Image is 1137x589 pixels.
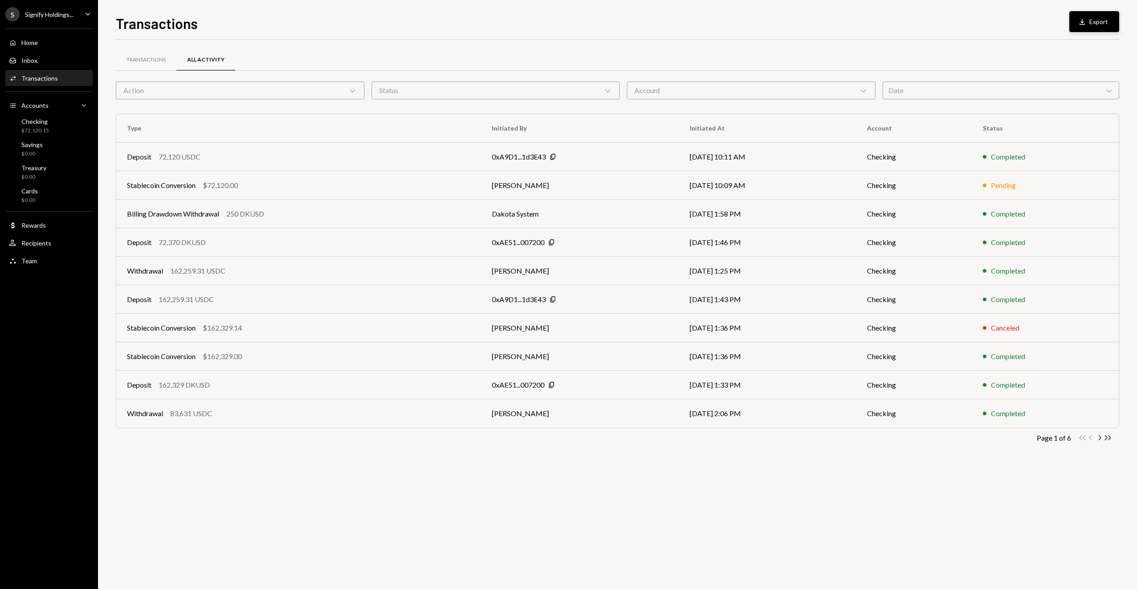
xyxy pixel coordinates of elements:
[127,180,196,191] div: Stablecoin Conversion
[972,114,1119,143] th: Status
[127,294,151,305] div: Deposit
[856,399,972,428] td: Checking
[226,209,264,219] div: 250 DKUSD
[991,151,1025,162] div: Completed
[492,380,544,390] div: 0xAE51...007200
[481,257,679,285] td: [PERSON_NAME]
[679,371,856,399] td: [DATE] 1:33 PM
[170,266,225,276] div: 162,259.31 USDC
[991,351,1025,362] div: Completed
[5,161,93,183] a: Treasury$0.00
[21,239,51,247] div: Recipients
[127,408,163,419] div: Withdrawal
[170,408,212,419] div: 83,631 USDC
[679,342,856,371] td: [DATE] 1:36 PM
[127,237,151,248] div: Deposit
[481,342,679,371] td: [PERSON_NAME]
[679,399,856,428] td: [DATE] 2:06 PM
[1037,434,1071,442] div: Page 1 of 6
[492,294,546,305] div: 0xA9D1...1d3E43
[21,57,37,64] div: Inbox
[481,314,679,342] td: [PERSON_NAME]
[127,351,196,362] div: Stablecoin Conversion
[127,151,151,162] div: Deposit
[991,294,1025,305] div: Completed
[127,56,166,64] div: Transactions
[679,285,856,314] td: [DATE] 1:43 PM
[856,200,972,228] td: Checking
[21,118,49,125] div: Checking
[187,56,225,64] div: All Activity
[176,49,235,71] a: All Activity
[1069,11,1119,32] button: Export
[627,82,875,99] div: Account
[159,237,206,248] div: 72,370 DKUSD
[856,285,972,314] td: Checking
[21,187,38,195] div: Cards
[5,138,93,160] a: Savings$0.00
[991,237,1025,248] div: Completed
[21,39,38,46] div: Home
[856,114,972,143] th: Account
[991,408,1025,419] div: Completed
[5,217,93,233] a: Rewards
[127,266,163,276] div: Withdrawal
[116,114,481,143] th: Type
[5,34,93,50] a: Home
[5,115,93,136] a: Checking$72,120.15
[481,399,679,428] td: [PERSON_NAME]
[116,14,198,32] h1: Transactions
[679,200,856,228] td: [DATE] 1:58 PM
[116,49,176,71] a: Transactions
[116,82,364,99] div: Action
[481,114,679,143] th: Initiated By
[5,235,93,251] a: Recipients
[159,380,210,390] div: 162,329 DKUSD
[991,209,1025,219] div: Completed
[127,380,151,390] div: Deposit
[21,196,38,204] div: $0.00
[203,351,242,362] div: $162,329.00
[21,141,43,148] div: Savings
[203,180,238,191] div: $72,120.00
[856,171,972,200] td: Checking
[5,184,93,206] a: Cards$0.00
[492,151,546,162] div: 0xA9D1...1d3E43
[856,371,972,399] td: Checking
[21,257,37,265] div: Team
[481,200,679,228] td: Dakota System
[5,70,93,86] a: Transactions
[679,143,856,171] td: [DATE] 10:11 AM
[492,237,544,248] div: 0xAE51...007200
[5,97,93,113] a: Accounts
[991,266,1025,276] div: Completed
[883,82,1120,99] div: Date
[372,82,620,99] div: Status
[5,52,93,68] a: Inbox
[991,380,1025,390] div: Completed
[679,314,856,342] td: [DATE] 1:36 PM
[21,127,49,135] div: $72,120.15
[481,171,679,200] td: [PERSON_NAME]
[5,7,20,21] div: S
[25,11,74,18] div: Signify Holdings...
[991,180,1016,191] div: Pending
[856,342,972,371] td: Checking
[21,221,46,229] div: Rewards
[21,173,46,181] div: $0.00
[856,143,972,171] td: Checking
[159,294,214,305] div: 162,259.31 USDC
[21,102,49,109] div: Accounts
[679,114,856,143] th: Initiated At
[5,253,93,269] a: Team
[991,323,1019,333] div: Canceled
[679,257,856,285] td: [DATE] 1:25 PM
[856,314,972,342] td: Checking
[856,257,972,285] td: Checking
[21,74,58,82] div: Transactions
[203,323,242,333] div: $162,329.14
[679,171,856,200] td: [DATE] 10:09 AM
[127,323,196,333] div: Stablecoin Conversion
[21,150,43,158] div: $0.00
[159,151,200,162] div: 72,120 USDC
